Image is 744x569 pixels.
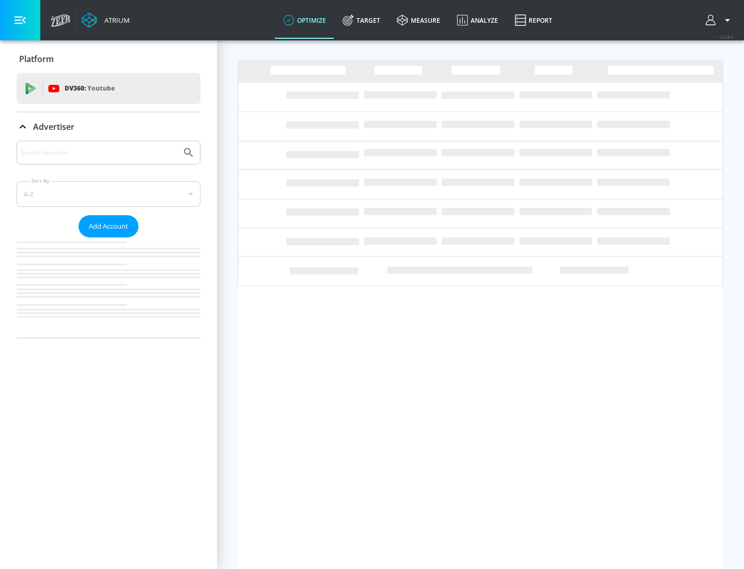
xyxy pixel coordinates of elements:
a: measure [389,2,448,39]
div: Atrium [100,16,130,25]
a: Analyze [448,2,506,39]
a: Atrium [82,12,130,28]
nav: list of Advertiser [17,237,200,338]
a: Report [506,2,561,39]
p: Platform [19,53,54,65]
div: Advertiser [17,141,200,338]
input: Search by name [21,146,177,159]
a: Target [334,2,389,39]
p: Advertiser [33,121,74,132]
p: DV360: [65,83,115,94]
div: Platform [17,44,200,73]
a: optimize [275,2,334,39]
div: DV360: Youtube [17,73,200,104]
div: A-Z [17,181,200,207]
span: Add Account [89,220,128,232]
div: Advertiser [17,112,200,141]
button: Add Account [79,215,138,237]
span: v 4.28.0 [719,34,734,40]
label: Sort By [29,177,52,184]
p: Youtube [87,83,115,94]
